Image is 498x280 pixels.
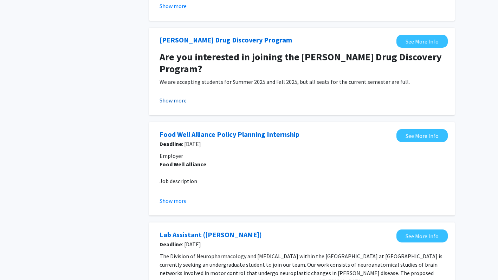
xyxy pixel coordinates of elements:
[160,229,262,240] a: Opens in a new tab
[160,241,182,248] b: Deadline
[160,78,444,86] p: We are accepting students for Summer 2025 and Fall 2025, but all seats for the current semester a...
[160,140,182,147] b: Deadline
[160,140,393,148] span: : [DATE]
[160,96,187,105] button: Show more
[160,196,187,205] button: Show more
[160,152,444,160] p: Employer
[160,240,393,248] span: : [DATE]
[160,129,299,140] a: Opens in a new tab
[160,177,444,185] p: Job description
[160,2,187,10] button: Show more
[160,161,206,168] strong: Food Well Alliance
[160,35,292,45] a: Opens in a new tab
[396,35,448,48] a: Opens in a new tab
[160,51,442,75] strong: Are you interested in joining the [PERSON_NAME] Drug Discovery Program?
[396,129,448,142] a: Opens in a new tab
[396,229,448,242] a: Opens in a new tab
[5,248,30,275] iframe: Chat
